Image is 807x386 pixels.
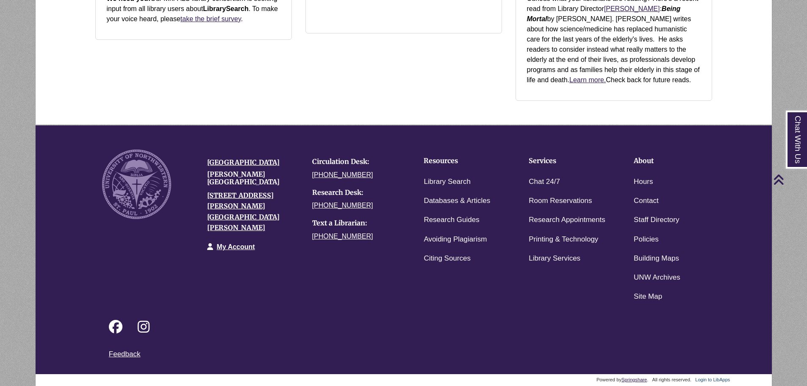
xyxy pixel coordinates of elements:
[102,150,171,219] img: UNW seal
[634,272,680,284] a: UNW Archives
[424,176,471,188] a: Library Search
[424,214,479,226] a: Research Guides
[527,5,681,22] i: Being Mortal
[651,377,693,382] div: All rights reserved.
[634,195,659,207] a: Contact
[424,195,490,207] a: Databases & Articles
[312,219,405,227] h4: Text a Librarian:
[529,233,598,246] a: Printing & Technology
[604,5,660,12] a: [PERSON_NAME]
[312,189,405,197] h4: Research Desk:
[312,158,405,166] h4: Circulation Desk:
[424,253,471,265] a: Citing Sources
[312,171,373,178] a: [PHONE_NUMBER]
[109,320,122,333] i: Follow on Facebook
[529,157,607,165] h4: Services
[207,171,300,186] h4: [PERSON_NAME][GEOGRAPHIC_DATA]
[217,243,255,250] a: My Account
[595,377,650,382] div: Powered by .
[695,377,730,382] a: Login to LibApps
[621,377,647,382] a: Springshare
[634,291,662,303] a: Site Map
[312,233,373,240] a: [PHONE_NUMBER]
[634,157,713,165] h4: About
[529,253,580,265] a: Library Services
[634,253,679,265] a: Building Maps
[634,176,653,188] a: Hours
[529,214,605,226] a: Research Appointments
[207,191,280,232] a: [STREET_ADDRESS][PERSON_NAME][GEOGRAPHIC_DATA][PERSON_NAME]
[424,233,487,246] a: Avoiding Plagiarism
[773,174,805,185] a: Back to Top
[569,76,606,83] a: Learn more.
[207,158,280,167] a: [GEOGRAPHIC_DATA]
[634,233,659,246] a: Policies
[109,350,141,358] a: Feedback
[203,5,249,12] strong: LibrarySearch
[529,195,592,207] a: Room Reservations
[634,214,679,226] a: Staff Directory
[424,157,502,165] h4: Resources
[529,176,560,188] a: Chat 24/7
[138,320,150,333] i: Follow on Instagram
[180,15,241,22] a: take the brief survey
[312,202,373,209] a: [PHONE_NUMBER]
